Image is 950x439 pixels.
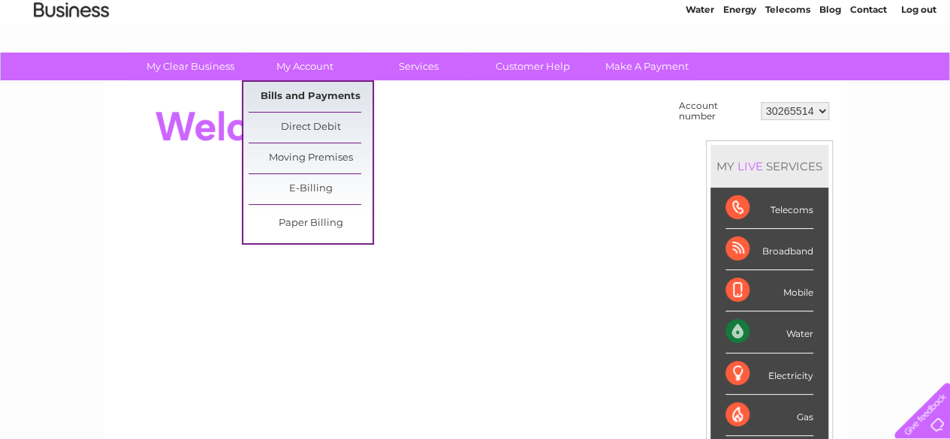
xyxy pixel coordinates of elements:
[819,64,841,75] a: Blog
[249,113,372,143] a: Direct Debit
[725,188,813,229] div: Telecoms
[667,8,771,26] a: 0333 014 3131
[723,64,756,75] a: Energy
[357,53,481,80] a: Services
[121,8,831,73] div: Clear Business is a trading name of Verastar Limited (registered in [GEOGRAPHIC_DATA] No. 3667643...
[765,64,810,75] a: Telecoms
[471,53,595,80] a: Customer Help
[128,53,252,80] a: My Clear Business
[686,64,714,75] a: Water
[585,53,709,80] a: Make A Payment
[734,159,766,173] div: LIVE
[725,229,813,270] div: Broadband
[710,145,828,188] div: MY SERVICES
[249,209,372,239] a: Paper Billing
[725,311,813,353] div: Water
[900,64,936,75] a: Log out
[249,174,372,204] a: E-Billing
[725,270,813,311] div: Mobile
[725,395,813,436] div: Gas
[243,53,366,80] a: My Account
[249,82,372,112] a: Bills and Payments
[33,39,110,85] img: logo.png
[249,143,372,173] a: Moving Premises
[725,353,813,395] div: Electricity
[850,64,887,75] a: Contact
[675,97,757,125] td: Account number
